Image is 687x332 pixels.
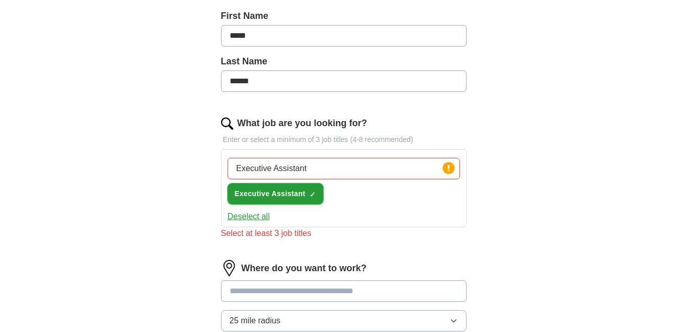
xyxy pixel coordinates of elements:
[221,117,233,130] img: search.png
[237,116,367,130] label: What job are you looking for?
[228,158,460,179] input: Type a job title and press enter
[221,134,467,145] p: Enter or select a minimum of 3 job titles (4-8 recommended)
[228,183,323,204] button: Executive Assistant✓
[241,262,367,275] label: Where do you want to work?
[221,55,467,68] label: Last Name
[221,227,467,240] div: Select at least 3 job titles
[228,210,270,223] button: Deselect all
[230,315,281,327] span: 25 mile radius
[221,260,237,276] img: location.png
[221,9,467,23] label: First Name
[221,310,467,331] button: 25 mile radius
[309,191,316,199] span: ✓
[235,188,305,199] span: Executive Assistant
